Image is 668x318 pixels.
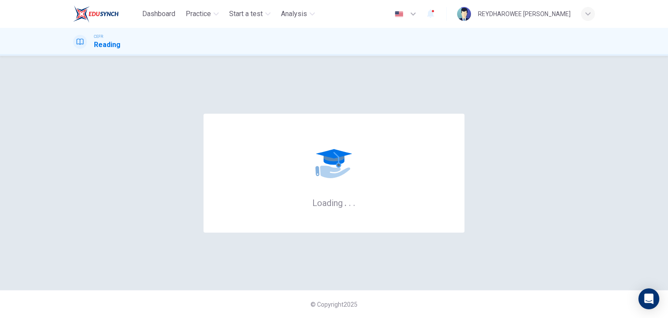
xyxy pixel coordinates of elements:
[94,40,120,50] h1: Reading
[312,197,356,208] h6: Loading
[478,9,571,19] div: REYDHAROWEE [PERSON_NAME]
[229,9,263,19] span: Start a test
[139,6,179,22] button: Dashboard
[638,288,659,309] div: Open Intercom Messenger
[182,6,222,22] button: Practice
[311,301,357,308] span: © Copyright 2025
[73,5,119,23] img: EduSynch logo
[457,7,471,21] img: Profile picture
[281,9,307,19] span: Analysis
[226,6,274,22] button: Start a test
[394,11,404,17] img: en
[277,6,318,22] button: Analysis
[344,195,347,209] h6: .
[353,195,356,209] h6: .
[348,195,351,209] h6: .
[186,9,211,19] span: Practice
[94,34,103,40] span: CEFR
[73,5,139,23] a: EduSynch logo
[142,9,175,19] span: Dashboard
